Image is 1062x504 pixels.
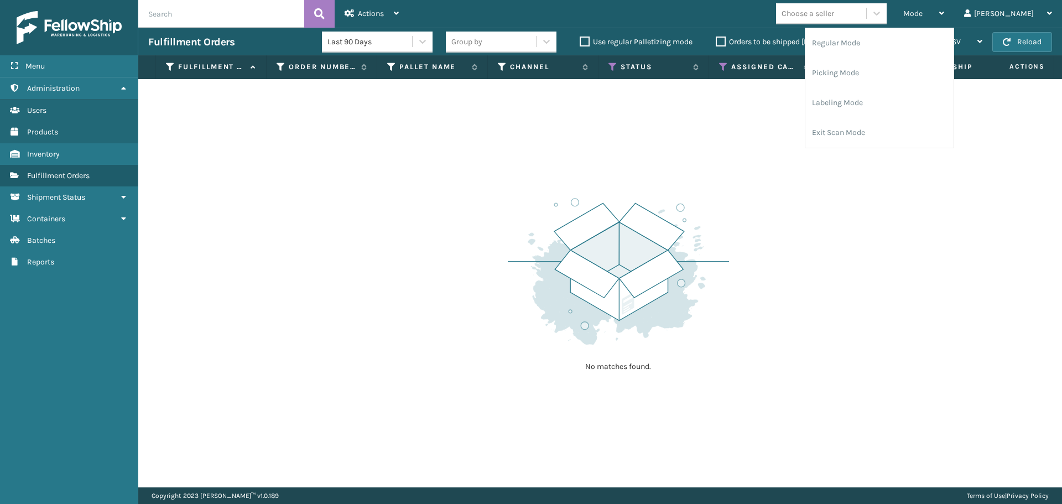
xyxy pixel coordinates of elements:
[621,62,688,72] label: Status
[27,193,85,202] span: Shipment Status
[903,9,923,18] span: Mode
[27,214,65,224] span: Containers
[25,61,45,71] span: Menu
[399,62,466,72] label: Pallet Name
[148,35,235,49] h3: Fulfillment Orders
[716,37,823,46] label: Orders to be shipped [DATE]
[27,106,46,115] span: Users
[805,118,954,148] li: Exit Scan Mode
[27,149,60,159] span: Inventory
[510,62,577,72] label: Channel
[152,487,279,504] p: Copyright 2023 [PERSON_NAME]™ v 1.0.189
[805,58,954,88] li: Picking Mode
[580,37,693,46] label: Use regular Palletizing mode
[327,36,413,48] div: Last 90 Days
[967,492,1005,500] a: Terms of Use
[17,11,122,44] img: logo
[1007,492,1049,500] a: Privacy Policy
[178,62,245,72] label: Fulfillment Order Id
[27,171,90,180] span: Fulfillment Orders
[731,62,798,72] label: Assigned Carrier Service
[805,28,954,58] li: Regular Mode
[805,88,954,118] li: Labeling Mode
[451,36,482,48] div: Group by
[27,84,80,93] span: Administration
[27,236,55,245] span: Batches
[27,127,58,137] span: Products
[358,9,384,18] span: Actions
[975,58,1051,76] span: Actions
[782,8,834,19] div: Choose a seller
[967,487,1049,504] div: |
[27,257,54,267] span: Reports
[289,62,356,72] label: Order Number
[992,32,1052,52] button: Reload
